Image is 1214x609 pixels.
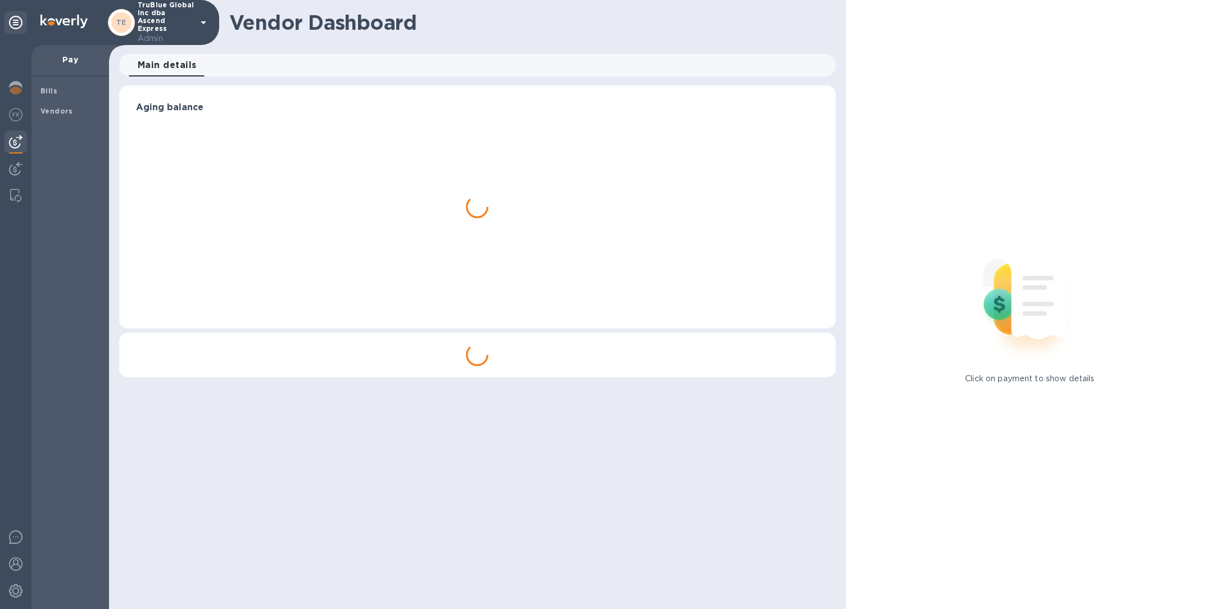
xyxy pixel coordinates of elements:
p: TruBlue Global Inc dba Ascend Express [138,1,194,44]
b: Bills [40,87,57,95]
p: Pay [40,54,100,65]
h3: Aging balance [136,102,819,113]
h1: Vendor Dashboard [229,11,828,34]
img: Logo [40,15,88,28]
div: Unpin categories [4,11,27,34]
b: TE [116,18,126,26]
span: Main details [138,57,197,73]
p: Admin [138,33,194,44]
b: Vendors [40,107,73,115]
img: Foreign exchange [9,108,22,121]
p: Click on payment to show details [965,373,1094,385]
